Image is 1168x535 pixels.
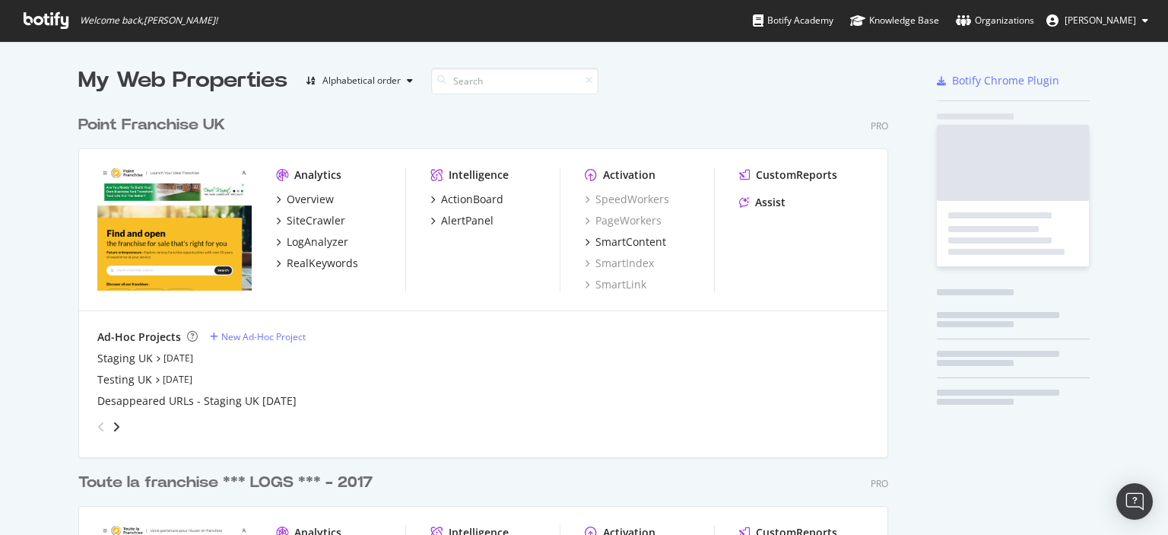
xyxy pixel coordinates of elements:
[294,167,341,183] div: Analytics
[78,114,225,136] div: Point Franchise UK
[756,167,837,183] div: CustomReports
[97,372,152,387] a: Testing UK
[163,373,192,386] a: [DATE]
[585,234,666,250] a: SmartContent
[287,256,358,271] div: RealKeywords
[300,68,419,93] button: Alphabetical order
[441,192,503,207] div: ActionBoard
[80,14,217,27] span: Welcome back, [PERSON_NAME] !
[595,234,666,250] div: SmartContent
[585,256,654,271] a: SmartIndex
[210,330,306,343] a: New Ad-Hoc Project
[431,68,598,94] input: Search
[956,13,1034,28] div: Organizations
[753,13,833,28] div: Botify Academy
[276,256,358,271] a: RealKeywords
[163,352,193,365] a: [DATE]
[430,213,494,228] a: AlertPanel
[449,167,509,183] div: Intelligence
[287,234,348,250] div: LogAnalyzer
[952,73,1059,88] div: Botify Chrome Plugin
[276,192,334,207] a: Overview
[937,73,1059,88] a: Botify Chrome Plugin
[430,192,503,207] a: ActionBoard
[603,167,655,183] div: Activation
[1116,483,1153,520] div: Open Intercom Messenger
[221,330,306,343] div: New Ad-Hoc Project
[287,213,345,228] div: SiteCrawler
[441,213,494,228] div: AlertPanel
[739,195,786,210] a: Assist
[1034,8,1160,33] button: [PERSON_NAME]
[871,119,888,132] div: Pro
[287,192,334,207] div: Overview
[78,114,231,136] a: Point Franchise UK
[755,195,786,210] div: Assist
[97,393,297,409] a: Desappeared URLs - Staging UK [DATE]
[739,167,837,183] a: CustomReports
[585,192,669,207] a: SpeedWorkers
[97,167,252,291] img: pointfranchise.co.uk
[97,351,153,366] a: Staging UK
[585,213,662,228] a: PageWorkers
[1065,14,1136,27] span: Gwendoline Barreau
[78,65,287,96] div: My Web Properties
[78,472,379,494] a: Toute la franchise *** LOGS *** - 2017
[322,76,401,85] div: Alphabetical order
[585,277,646,292] a: SmartLink
[276,213,345,228] a: SiteCrawler
[276,234,348,250] a: LogAnalyzer
[97,330,181,345] div: Ad-Hoc Projects
[111,419,122,435] div: angle-right
[91,415,111,439] div: angle-left
[850,13,939,28] div: Knowledge Base
[78,472,373,494] div: Toute la franchise *** LOGS *** - 2017
[871,477,888,490] div: Pro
